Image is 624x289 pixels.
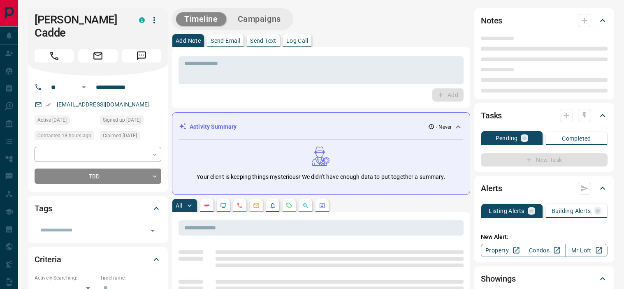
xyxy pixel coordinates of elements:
[147,225,158,236] button: Open
[286,202,292,209] svg: Requests
[35,199,161,218] div: Tags
[230,12,289,26] button: Campaigns
[100,131,161,143] div: Wed Apr 10 2024
[481,272,516,285] h2: Showings
[78,49,118,62] span: Email
[176,38,201,44] p: Add Note
[481,178,608,198] div: Alerts
[35,169,161,184] div: TBD
[436,123,452,131] p: - Never
[481,106,608,125] div: Tasks
[100,116,161,127] div: Wed Apr 10 2024
[253,202,260,209] svg: Emails
[35,131,96,143] div: Tue Oct 14 2025
[122,49,161,62] span: Message
[176,12,226,26] button: Timeline
[481,182,502,195] h2: Alerts
[319,202,325,209] svg: Agent Actions
[286,38,308,44] p: Log Call
[35,250,161,269] div: Criteria
[237,202,243,209] svg: Calls
[37,132,91,140] span: Contacted 18 hours ago
[481,11,608,30] div: Notes
[523,244,565,257] a: Condos
[269,202,276,209] svg: Listing Alerts
[35,13,127,39] h1: [PERSON_NAME] Cadde
[496,135,518,141] p: Pending
[481,233,608,241] p: New Alert:
[552,208,591,214] p: Building Alerts
[481,269,608,289] div: Showings
[204,202,210,209] svg: Notes
[197,173,445,181] p: Your client is keeping things mysterious! We didn't have enough data to put together a summary.
[481,244,523,257] a: Property
[139,17,145,23] div: condos.ca
[179,119,463,134] div: Activity Summary- Never
[35,253,61,266] h2: Criteria
[35,202,52,215] h2: Tags
[220,202,227,209] svg: Lead Browsing Activity
[45,102,51,108] svg: Email Verified
[103,116,141,124] span: Signed up [DATE]
[190,123,237,131] p: Activity Summary
[211,38,240,44] p: Send Email
[35,116,96,127] div: Thu Apr 11 2024
[79,82,89,92] button: Open
[176,203,182,208] p: All
[302,202,309,209] svg: Opportunities
[37,116,67,124] span: Active [DATE]
[57,101,150,108] a: [EMAIL_ADDRESS][DOMAIN_NAME]
[562,136,591,141] p: Completed
[250,38,276,44] p: Send Text
[489,208,524,214] p: Listing Alerts
[35,49,74,62] span: Call
[100,274,161,282] p: Timeframe:
[103,132,137,140] span: Claimed [DATE]
[481,14,502,27] h2: Notes
[481,109,502,122] h2: Tasks
[35,274,96,282] p: Actively Searching:
[565,244,608,257] a: Mr.Loft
